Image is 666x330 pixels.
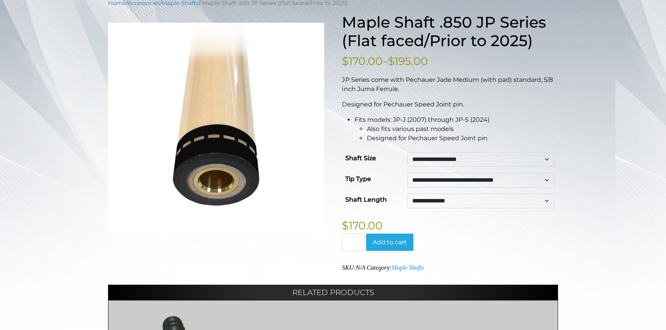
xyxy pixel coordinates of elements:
[342,55,348,68] span: $
[342,13,558,50] h1: Maple Shaft .850 JP Series (Flat faced/Prior to 2025)
[345,173,371,185] label: Tip Type
[345,194,386,206] label: Shaft Length
[342,75,558,94] p: JP Series come with Pechauer Jade Medium (with pad) standard, 5/8 inch Juma Ferrule.
[366,234,413,251] button: Add to cart
[342,219,348,232] span: $
[356,264,365,271] span: N/A
[388,55,428,68] bdi: 195.00
[345,152,376,164] label: Shaft Size
[342,53,558,69] p: –
[391,264,424,271] a: Maple Shafts
[366,134,558,143] li: Designed for Pechauer Speed Joint pin
[342,55,382,68] bdi: 170.00
[366,124,558,134] li: Also fits various past models
[342,264,365,271] span: SKU:
[354,115,558,143] li: Fits models: JP-J (2007) through JP-S (2024)
[342,219,382,232] bdi: 170.00
[367,264,424,271] span: Category:
[108,23,324,234] img: Maple Shaft .850 JP Series Flat Faced (2001 to Present)
[388,55,394,68] span: $
[342,100,558,109] p: Designed for Pechauer Speed Joint pin.
[342,234,364,251] input: Product quantity
[108,285,558,300] h2: Related products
